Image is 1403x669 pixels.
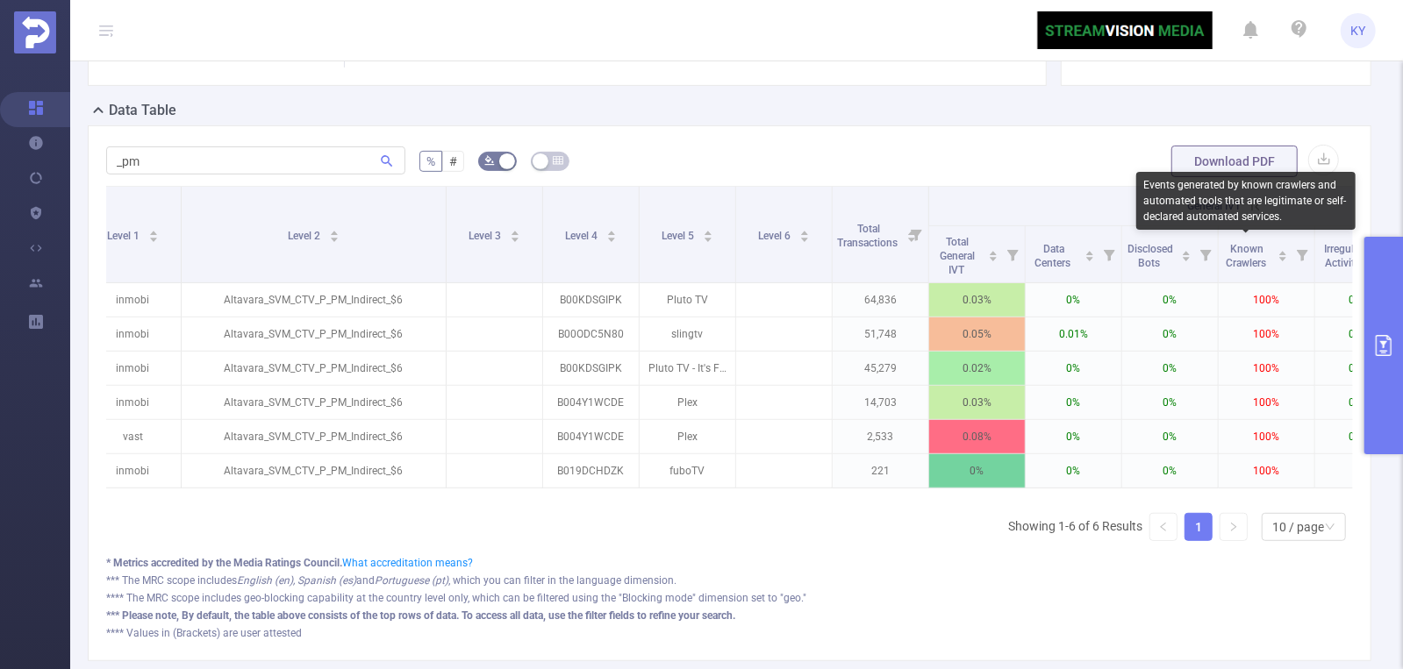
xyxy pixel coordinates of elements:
a: What accreditation means? [342,557,473,569]
p: 100% [1219,283,1314,317]
div: 10 / page [1272,514,1324,540]
i: icon: caret-up [799,228,809,233]
p: inmobi [85,352,181,385]
input: Search... [106,146,405,174]
span: Data Centers [1035,243,1074,269]
p: inmobi [85,454,181,488]
a: 1 [1185,514,1212,540]
p: 0% [1026,283,1121,317]
b: * Metrics accredited by the Media Ratings Council. [106,557,342,569]
p: Altavara_SVM_CTV_P_PM_Indirect_$6 [182,454,446,488]
p: 100% [1219,317,1314,351]
span: Total General IVT [941,236,976,276]
p: B004Y1WCDE [543,386,639,419]
p: 221 [833,454,928,488]
p: 45,279 [833,352,928,385]
p: 0% [1026,454,1121,488]
span: Level 2 [288,230,323,242]
i: icon: caret-up [1182,248,1192,253]
span: Level 3 [469,230,504,242]
p: Plex [640,420,735,453]
div: Sort [1084,248,1095,259]
p: 0% [1026,386,1121,419]
p: 64,836 [833,283,928,317]
i: Filter menu [1000,226,1025,282]
i: English (en), Spanish (es) [237,574,356,587]
p: 100% [1219,454,1314,488]
i: icon: caret-down [148,235,158,240]
i: icon: caret-up [606,228,616,233]
p: B00KDSGIPK [543,283,639,317]
i: icon: caret-down [606,235,616,240]
span: Disclosed Bots [1128,243,1174,269]
i: icon: table [553,155,563,166]
p: 0% [1122,283,1218,317]
i: icon: caret-up [1278,248,1288,253]
i: icon: caret-up [1085,248,1095,253]
div: Sort [988,248,999,259]
span: Total Transactions [837,223,900,249]
button: Download PDF [1171,146,1298,177]
i: icon: caret-down [989,254,999,260]
p: 0% [1026,420,1121,453]
i: icon: caret-down [510,235,519,240]
p: 0.03% [929,386,1025,419]
h2: Data Table [109,100,176,121]
p: 0.08% [929,420,1025,453]
p: vast [85,420,181,453]
i: icon: caret-up [329,228,339,233]
p: 0% [1122,317,1218,351]
i: Filter menu [904,187,928,282]
p: 51,748 [833,317,928,351]
p: 0.01% [1026,317,1121,351]
p: Altavara_SVM_CTV_P_PM_Indirect_$6 [182,352,446,385]
i: icon: caret-up [989,248,999,253]
p: inmobi [85,283,181,317]
p: B00KDSGIPK [543,352,639,385]
p: 100% [1219,352,1314,385]
i: icon: caret-up [148,228,158,233]
p: inmobi [85,386,181,419]
p: inmobi [85,317,181,351]
i: icon: caret-down [703,235,712,240]
p: Altavara_SVM_CTV_P_PM_Indirect_$6 [182,420,446,453]
i: icon: down [1325,522,1335,534]
li: Next Page [1220,513,1248,541]
p: 100% [1219,386,1314,419]
span: KY [1351,13,1366,48]
i: icon: caret-down [1182,254,1192,260]
p: 0.02% [929,352,1025,385]
i: icon: caret-up [510,228,519,233]
p: 0.05% [929,317,1025,351]
p: fuboTV [640,454,735,488]
span: Level 4 [565,230,600,242]
span: Level 5 [662,230,697,242]
span: Known Crawlers [1226,243,1269,269]
p: 0% [1026,352,1121,385]
div: Sort [148,228,159,238]
img: Protected Media [14,11,56,53]
li: Showing 1-6 of 6 Results [1008,513,1142,541]
p: 100% [1219,420,1314,453]
i: icon: caret-up [703,228,712,233]
p: Altavara_SVM_CTV_P_PM_Indirect_$6 [182,386,446,419]
div: *** The MRC scope includes and , which you can filter in the language dimension. [106,573,1353,588]
i: icon: right [1228,522,1239,532]
i: icon: caret-down [799,235,809,240]
p: 14,703 [833,386,928,419]
p: Pluto TV - It's Free TV [640,352,735,385]
p: 0% [1122,386,1218,419]
i: icon: bg-colors [484,155,495,166]
p: B004Y1WCDE [543,420,639,453]
span: % [426,154,435,168]
div: Sort [329,228,340,238]
i: Filter menu [1097,226,1121,282]
p: Altavara_SVM_CTV_P_PM_Indirect_$6 [182,317,446,351]
span: # [449,154,457,168]
span: Level 1 [107,230,142,242]
p: Plex [640,386,735,419]
p: 0% [929,454,1025,488]
i: icon: caret-down [1278,254,1288,260]
p: slingtv [640,317,735,351]
p: 0% [1122,352,1218,385]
